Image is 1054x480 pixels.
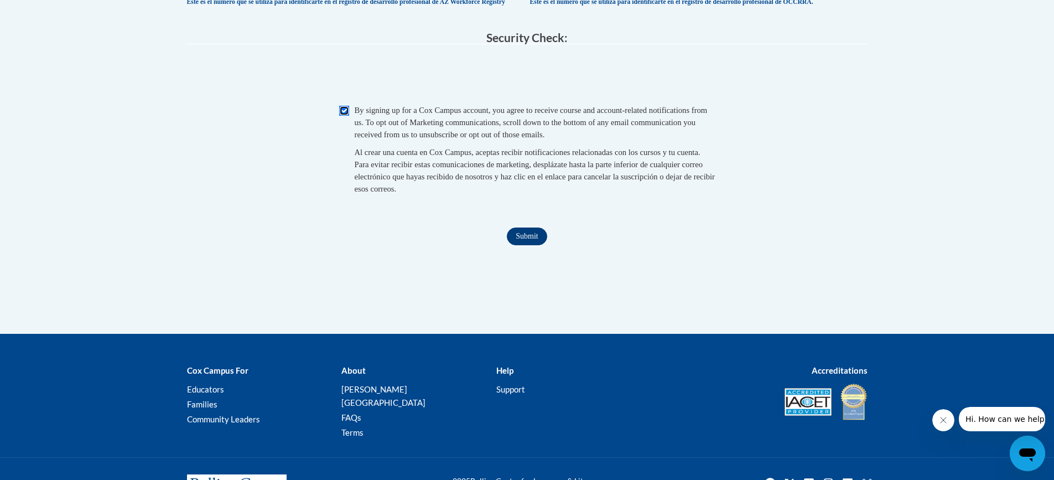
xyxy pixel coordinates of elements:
span: Al crear una cuenta en Cox Campus, aceptas recibir notificaciones relacionadas con los cursos y t... [355,148,715,193]
img: Accredited IACET® Provider [785,388,832,416]
iframe: reCAPTCHA [443,55,611,99]
iframe: Button to launch messaging window [1010,436,1045,471]
b: About [341,365,366,375]
span: By signing up for a Cox Campus account, you agree to receive course and account-related notificat... [355,106,708,139]
a: Educators [187,384,224,394]
span: Hi. How can we help? [7,8,90,17]
a: Families [187,399,217,409]
b: Cox Campus For [187,365,248,375]
a: [PERSON_NAME][GEOGRAPHIC_DATA] [341,384,425,407]
a: Community Leaders [187,414,260,424]
b: Accreditations [812,365,868,375]
img: IDA® Accredited [840,383,868,421]
b: Help [496,365,513,375]
iframe: Close message [932,409,954,431]
a: FAQs [341,412,361,422]
a: Terms [341,427,364,437]
a: Support [496,384,525,394]
span: Security Check: [486,30,568,44]
input: Submit [507,228,547,245]
iframe: Message from company [959,407,1045,431]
